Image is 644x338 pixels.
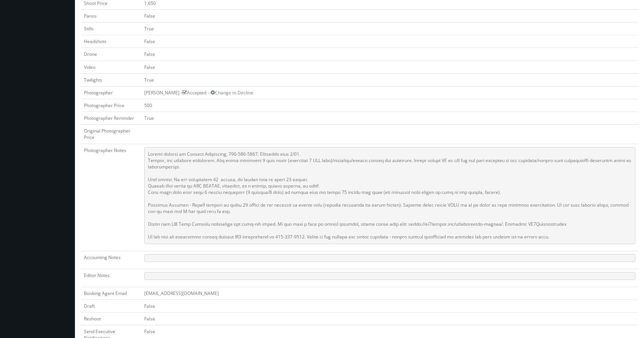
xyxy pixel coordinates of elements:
td: Photographer Notes [81,144,141,251]
td: [PERSON_NAME] - Accepted -- [141,86,638,99]
td: Photographer Price [81,99,141,112]
td: Twilights [81,73,141,86]
td: Stills [81,22,141,35]
pre: Loremi dolorsi am Consect Adipiscing, 790-586-5867. Elitseddo eius 2/01. Tempor, inc utlabore etd... [144,147,635,244]
td: Editor Notes [81,269,141,287]
td: True [141,22,638,35]
td: True [141,112,638,125]
td: Original Photographer Price [81,125,141,144]
td: True [141,73,638,86]
td: Photographer [81,86,141,99]
td: False [141,35,638,48]
td: Drone [81,48,141,61]
td: False [141,299,638,312]
td: Headshots [81,35,141,48]
td: Accounting Notes [81,251,141,269]
td: False [141,9,638,22]
td: Photographer Reminder [81,112,141,125]
td: [EMAIL_ADDRESS][DOMAIN_NAME] [141,287,638,299]
td: Panos [81,9,141,22]
a: Change to Decline [211,89,253,96]
td: Reshoot [81,312,141,325]
td: Draft [81,299,141,312]
td: Booking Agent Email [81,287,141,299]
td: Video [81,61,141,73]
td: False [141,312,638,325]
td: 500 [141,99,638,112]
td: False [141,61,638,73]
td: False [141,48,638,61]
